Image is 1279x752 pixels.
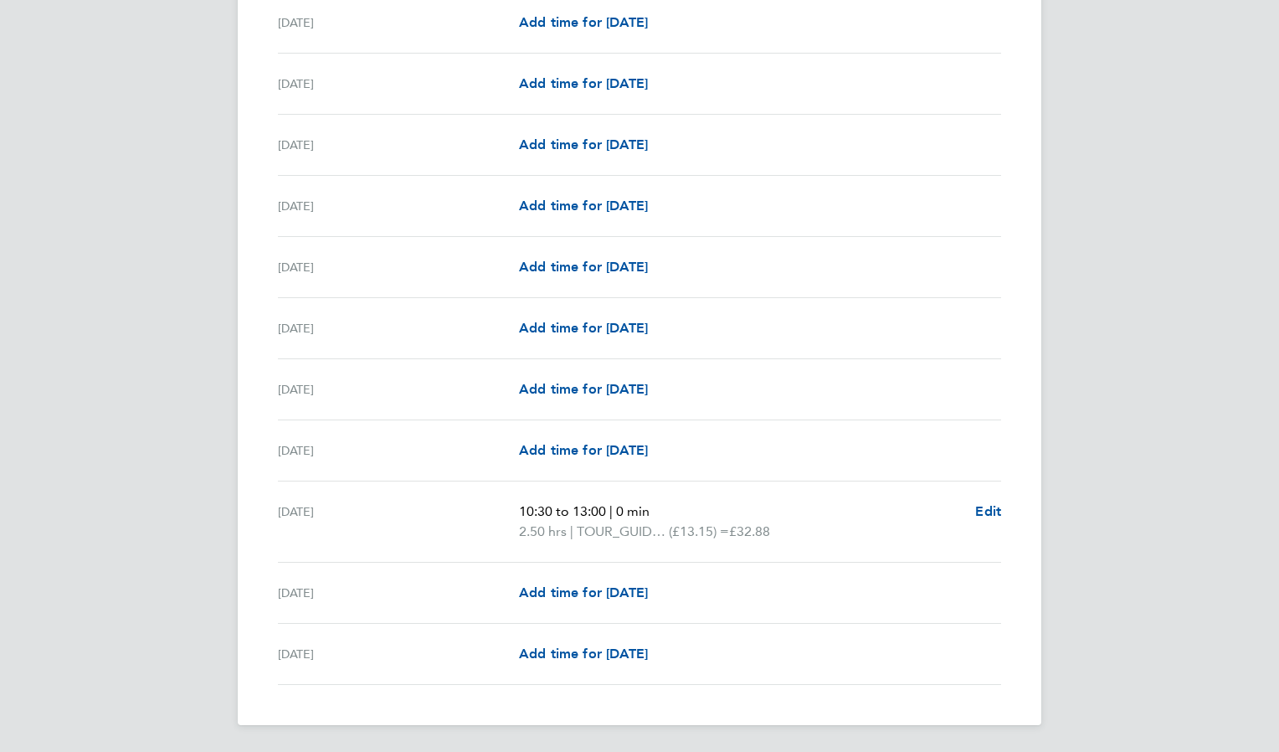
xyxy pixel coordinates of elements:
[616,503,650,519] span: 0 min
[519,135,648,155] a: Add time for [DATE]
[278,440,519,461] div: [DATE]
[577,522,669,542] span: TOUR_GUIDE_HOURS
[519,74,648,94] a: Add time for [DATE]
[278,13,519,33] div: [DATE]
[729,523,770,539] span: £32.88
[278,135,519,155] div: [DATE]
[519,75,648,91] span: Add time for [DATE]
[975,502,1001,522] a: Edit
[975,503,1001,519] span: Edit
[519,523,567,539] span: 2.50 hrs
[570,523,573,539] span: |
[519,14,648,30] span: Add time for [DATE]
[519,644,648,664] a: Add time for [DATE]
[519,259,648,275] span: Add time for [DATE]
[609,503,613,519] span: |
[278,502,519,542] div: [DATE]
[519,440,648,461] a: Add time for [DATE]
[519,136,648,152] span: Add time for [DATE]
[519,13,648,33] a: Add time for [DATE]
[278,196,519,216] div: [DATE]
[519,585,648,600] span: Add time for [DATE]
[519,257,648,277] a: Add time for [DATE]
[519,320,648,336] span: Add time for [DATE]
[278,318,519,338] div: [DATE]
[278,257,519,277] div: [DATE]
[519,646,648,662] span: Add time for [DATE]
[669,523,729,539] span: (£13.15) =
[278,379,519,399] div: [DATE]
[519,442,648,458] span: Add time for [DATE]
[278,74,519,94] div: [DATE]
[519,503,606,519] span: 10:30 to 13:00
[278,644,519,664] div: [DATE]
[519,379,648,399] a: Add time for [DATE]
[519,381,648,397] span: Add time for [DATE]
[519,318,648,338] a: Add time for [DATE]
[519,196,648,216] a: Add time for [DATE]
[519,583,648,603] a: Add time for [DATE]
[519,198,648,214] span: Add time for [DATE]
[278,583,519,603] div: [DATE]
